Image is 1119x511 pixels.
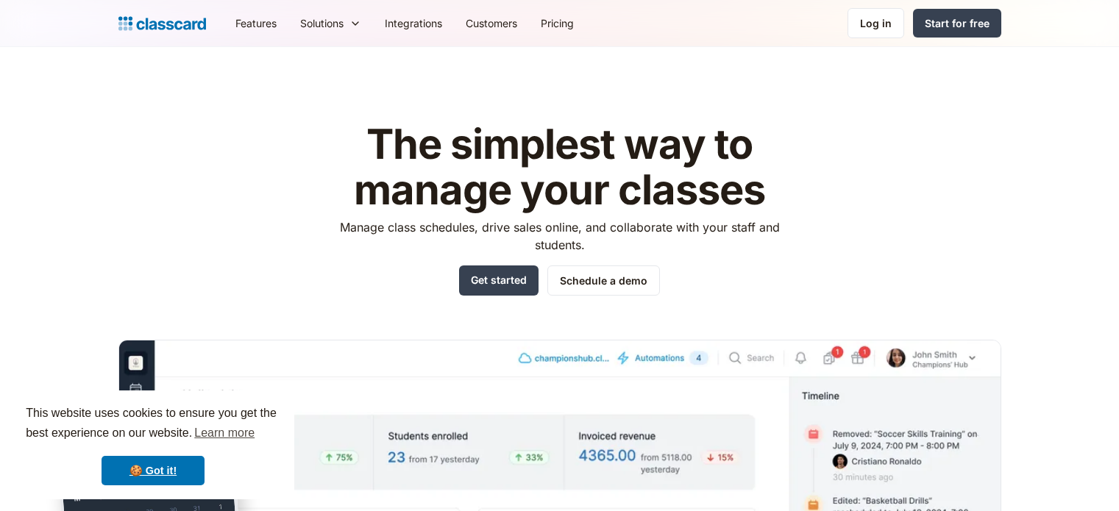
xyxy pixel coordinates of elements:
[529,7,586,40] a: Pricing
[326,218,793,254] p: Manage class schedules, drive sales online, and collaborate with your staff and students.
[547,265,660,296] a: Schedule a demo
[12,390,294,499] div: cookieconsent
[860,15,892,31] div: Log in
[118,13,206,34] a: home
[454,7,529,40] a: Customers
[288,7,373,40] div: Solutions
[224,7,288,40] a: Features
[913,9,1001,37] a: Start for free
[26,404,280,444] span: This website uses cookies to ensure you get the best experience on our website.
[192,422,257,444] a: learn more about cookies
[300,15,344,31] div: Solutions
[925,15,990,31] div: Start for free
[848,8,904,38] a: Log in
[373,7,454,40] a: Integrations
[102,456,205,485] a: dismiss cookie message
[459,265,539,296] a: Get started
[326,122,793,212] h1: The simplest way to manage your classes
